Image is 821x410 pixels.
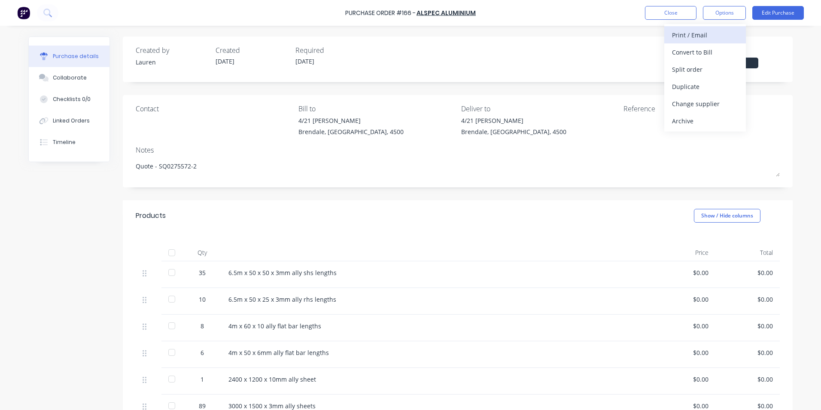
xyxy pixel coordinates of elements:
button: Close [645,6,696,20]
div: 4/21 [PERSON_NAME] [298,116,404,125]
button: Edit Purchase [752,6,804,20]
div: Duplicate [672,80,738,93]
img: Factory [17,6,30,19]
button: Linked Orders [29,110,109,132]
button: Collaborate [29,67,109,89]
div: Notes [136,145,780,155]
div: Brendale, [GEOGRAPHIC_DATA], 4500 [461,127,566,136]
div: 1 [190,375,215,384]
div: $0.00 [722,268,773,277]
div: $0.00 [658,348,708,357]
button: Purchase details [29,46,109,67]
div: Price [651,244,715,261]
div: 6.5m x 50 x 25 x 3mm ally rhs lengths [228,295,644,304]
div: $0.00 [658,295,708,304]
div: $0.00 [722,295,773,304]
div: Products [136,211,166,221]
div: Created by [136,45,209,55]
div: Bill to [298,104,455,114]
div: 35 [190,268,215,277]
div: Deliver to [461,104,617,114]
div: Print / Email [672,29,738,41]
div: Change supplier [672,98,738,110]
div: Purchase Order #166 - [345,9,416,18]
textarea: Quote - SQ0275572-2 [136,157,780,177]
div: 6 [190,348,215,357]
div: Lauren [136,58,209,67]
div: 4/21 [PERSON_NAME] [461,116,566,125]
div: Timeline [53,138,76,146]
button: Checklists 0/0 [29,89,109,110]
a: Alspec Aluminium [417,9,476,17]
div: Split order [672,63,738,76]
div: $0.00 [722,348,773,357]
div: Linked Orders [53,117,90,125]
div: $0.00 [722,375,773,384]
div: 10 [190,295,215,304]
div: 6.5m x 50 x 50 x 3mm ally shs lengths [228,268,644,277]
div: $0.00 [722,321,773,330]
div: Total [715,244,780,261]
div: Checklists 0/0 [53,95,91,103]
div: 8 [190,321,215,330]
div: 4m x 50 x 6mm ally flat bar lengths [228,348,644,357]
div: Created [216,45,289,55]
div: Qty [183,244,222,261]
div: $0.00 [658,321,708,330]
button: Timeline [29,132,109,153]
div: Convert to Bill [672,46,738,58]
div: $0.00 [658,268,708,277]
div: 2400 x 1200 x 10mm ally sheet [228,375,644,384]
div: $0.00 [658,375,708,384]
div: Contact [136,104,292,114]
div: Brendale, [GEOGRAPHIC_DATA], 4500 [298,127,404,136]
div: 4m x 60 x 10 ally flat bar lengths [228,321,644,330]
div: Required [295,45,368,55]
button: Options [703,6,746,20]
div: Collaborate [53,74,87,82]
div: Purchase details [53,52,99,60]
button: Show / Hide columns [694,209,760,223]
div: Archive [672,115,738,127]
div: Reference [623,104,780,114]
